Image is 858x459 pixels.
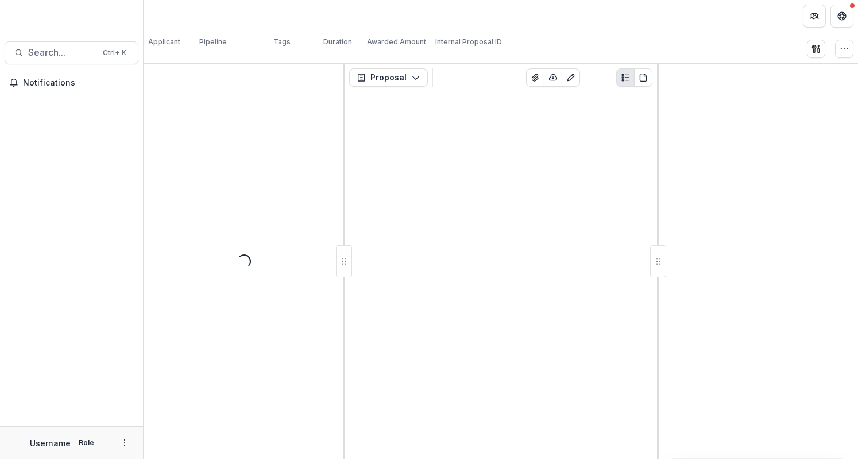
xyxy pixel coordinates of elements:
button: More [118,436,132,450]
div: Ctrl + K [101,47,129,59]
button: Proposal [349,68,428,87]
button: PDF view [634,68,652,87]
span: Search... [28,47,96,58]
p: Applicant [148,37,180,47]
p: Pipeline [199,37,227,47]
p: Internal Proposal ID [435,37,502,47]
button: Search... [5,41,138,64]
p: Username [30,437,71,449]
p: Role [75,438,98,448]
p: Awarded Amount [367,37,426,47]
button: View Attached Files [526,68,544,87]
button: Get Help [830,5,853,28]
button: Partners [803,5,826,28]
button: Plaintext view [616,68,635,87]
span: Notifications [23,78,134,88]
p: Duration [323,37,352,47]
button: Edit as form [562,68,580,87]
p: Tags [273,37,291,47]
button: Notifications [5,74,138,92]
